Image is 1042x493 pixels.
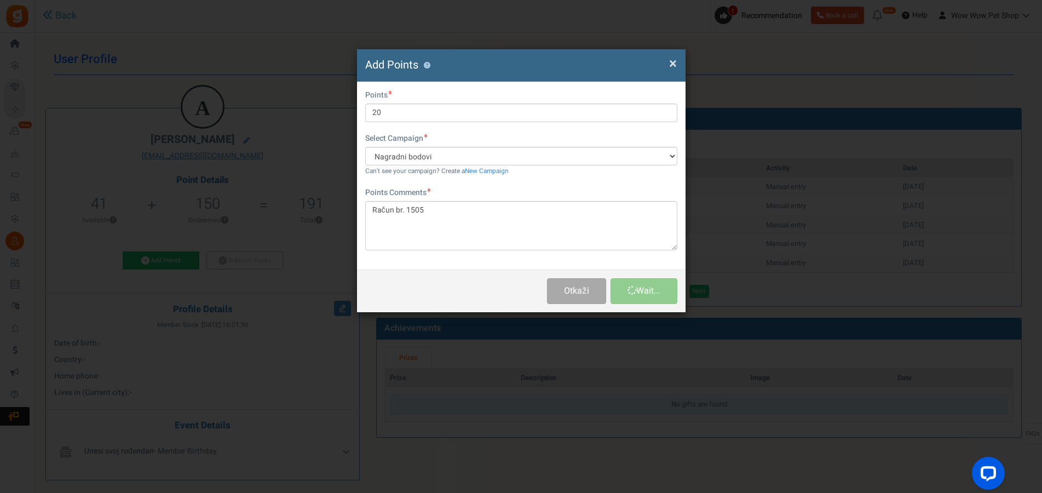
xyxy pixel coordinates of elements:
[547,278,606,304] button: Otkaži
[465,167,509,176] a: New Campaign
[365,90,392,101] label: Points
[365,187,431,198] label: Points Comments
[365,167,509,176] small: Can't see your campaign? Create a
[424,62,431,69] button: ?
[365,57,418,73] span: Add Points
[669,53,677,74] span: ×
[365,133,428,144] label: Select Campaign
